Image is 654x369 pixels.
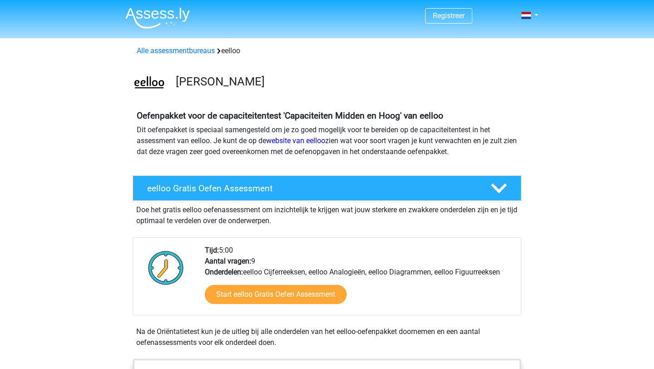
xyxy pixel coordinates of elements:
div: Na de Oriëntatietest kun je de uitleg bij alle onderdelen van het eelloo-oefenpakket doornemen en... [133,326,521,348]
a: website van eelloo [266,136,325,145]
a: Alle assessmentbureaus [137,46,215,55]
div: Doe het gratis eelloo oefenassessment om inzichtelijk te krijgen wat jouw sterkere en zwakkere on... [133,201,521,226]
img: eelloo.png [133,67,165,100]
h3: [PERSON_NAME] [176,75,514,89]
div: 5:00 9 eelloo Cijferreeksen, eelloo Analogieën, eelloo Diagrammen, eelloo Figuurreeksen [198,245,520,315]
img: Klok [143,245,189,290]
b: Oefenpakket voor de capaciteitentest 'Capaciteiten Midden en Hoog' van eelloo [137,110,443,121]
b: Aantal vragen: [205,257,251,265]
p: Dit oefenpakket is speciaal samengesteld om je zo goed mogelijk voor te bereiden op de capaciteit... [137,125,517,157]
a: eelloo Gratis Oefen Assessment [129,175,525,201]
b: Tijd: [205,246,219,254]
a: Registreer [433,11,465,20]
img: Assessly [125,7,190,29]
a: Start eelloo Gratis Oefen Assessment [205,285,347,304]
div: eelloo [133,45,521,56]
h4: eelloo Gratis Oefen Assessment [147,183,476,194]
b: Onderdelen: [205,268,243,276]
